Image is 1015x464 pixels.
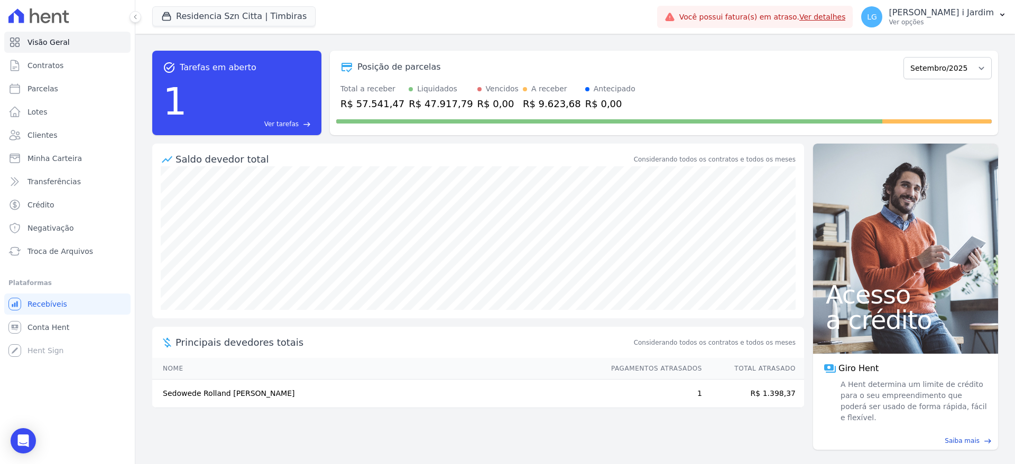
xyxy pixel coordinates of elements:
[8,277,126,289] div: Plataformas
[27,60,63,71] span: Contratos
[27,107,48,117] span: Lotes
[4,125,131,146] a: Clientes
[11,428,36,453] div: Open Intercom Messenger
[340,97,404,111] div: R$ 57.541,47
[601,358,703,380] th: Pagamentos Atrasados
[4,55,131,76] a: Contratos
[477,97,519,111] div: R$ 0,00
[4,217,131,239] a: Negativação
[486,83,519,94] div: Vencidos
[819,436,992,446] a: Saiba mais east
[357,61,441,73] div: Posição de parcelas
[4,78,131,99] a: Parcelas
[27,246,93,257] span: Troca de Arquivos
[703,380,804,408] td: R$ 1.398,37
[4,317,131,338] a: Conta Hent
[523,97,581,111] div: R$ 9.623,68
[679,12,846,23] span: Você possui fatura(s) em atraso.
[889,18,994,26] p: Ver opções
[4,148,131,169] a: Minha Carteira
[163,74,187,129] div: 1
[889,7,994,18] p: [PERSON_NAME] i Jardim
[826,282,985,307] span: Acesso
[594,83,635,94] div: Antecipado
[27,130,57,140] span: Clientes
[27,200,54,210] span: Crédito
[4,293,131,315] a: Recebíveis
[838,379,988,423] span: A Hent determina um limite de crédito para o seu empreendimento que poderá ser usado de forma ráp...
[176,152,632,166] div: Saldo devedor total
[180,61,256,74] span: Tarefas em aberto
[176,335,632,349] span: Principais devedores totais
[264,119,299,129] span: Ver tarefas
[799,13,846,21] a: Ver detalhes
[27,37,70,48] span: Visão Geral
[601,380,703,408] td: 1
[163,61,176,74] span: task_alt
[152,358,601,380] th: Nome
[4,241,131,262] a: Troca de Arquivos
[703,358,804,380] th: Total Atrasado
[191,119,311,129] a: Ver tarefas east
[27,223,74,233] span: Negativação
[4,194,131,215] a: Crédito
[4,171,131,192] a: Transferências
[417,83,457,94] div: Liquidados
[585,97,635,111] div: R$ 0,00
[984,437,992,445] span: east
[634,338,796,347] span: Considerando todos os contratos e todos os meses
[4,32,131,53] a: Visão Geral
[27,83,58,94] span: Parcelas
[340,83,404,94] div: Total a receber
[27,299,67,309] span: Recebíveis
[152,6,316,26] button: Residencia Szn Citta | Timbiras
[531,83,567,94] div: A receber
[152,380,601,408] td: Sedowede Rolland [PERSON_NAME]
[826,307,985,333] span: a crédito
[27,322,69,333] span: Conta Hent
[867,13,877,21] span: LG
[27,153,82,164] span: Minha Carteira
[853,2,1015,32] button: LG [PERSON_NAME] i Jardim Ver opções
[27,176,81,187] span: Transferências
[945,436,980,446] span: Saiba mais
[838,362,879,375] span: Giro Hent
[4,101,131,122] a: Lotes
[634,155,796,164] div: Considerando todos os contratos e todos os meses
[409,97,473,111] div: R$ 47.917,79
[303,120,311,128] span: east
